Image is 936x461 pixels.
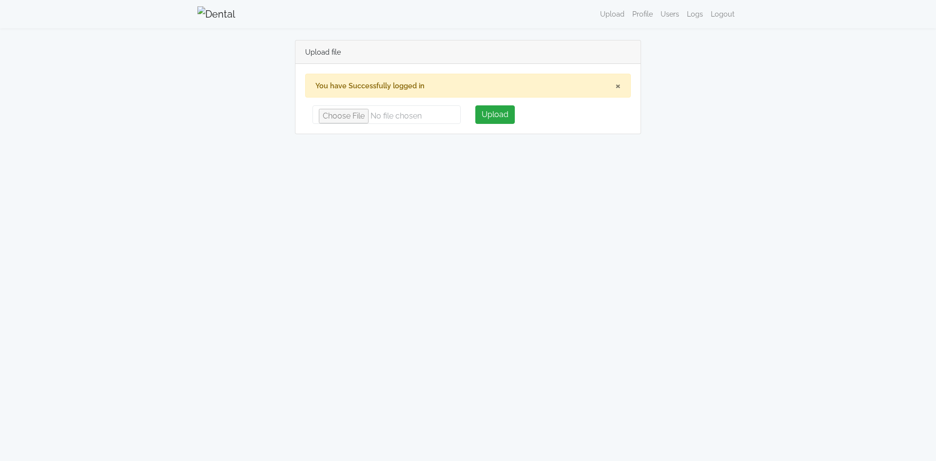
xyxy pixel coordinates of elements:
[475,105,515,124] button: Upload
[615,80,621,92] button: ×
[657,4,683,23] a: Users
[295,40,641,64] div: Upload file
[197,6,235,22] img: Dental Whale Logo
[683,4,707,23] a: Logs
[628,4,657,23] a: Profile
[315,81,425,90] strong: You have Successfully logged in
[596,4,628,23] a: Upload
[707,4,739,23] a: Logout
